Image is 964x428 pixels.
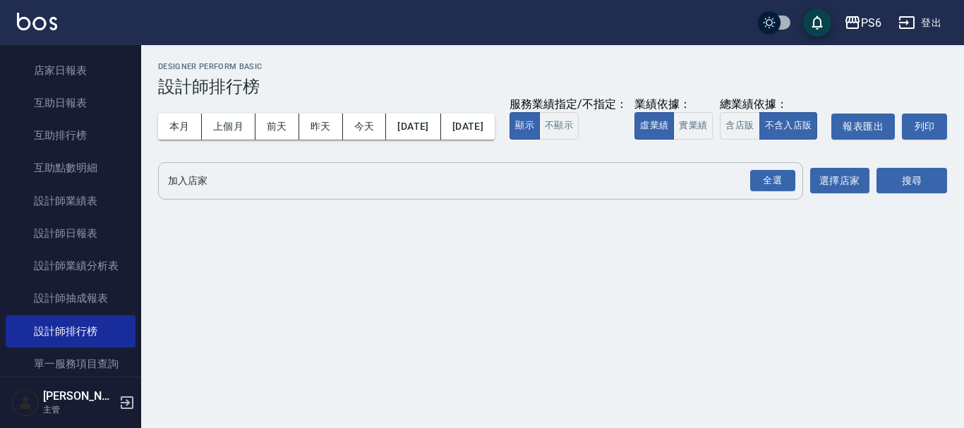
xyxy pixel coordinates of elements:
button: 列印 [902,114,947,140]
button: 含店販 [720,112,759,140]
a: 店家日報表 [6,54,135,87]
input: 店家名稱 [164,169,776,193]
div: 總業績依據： [720,97,824,112]
button: 本月 [158,114,202,140]
button: 上個月 [202,114,255,140]
a: 單一服務項目查詢 [6,348,135,380]
div: 全選 [750,170,795,192]
button: [DATE] [441,114,495,140]
button: 登出 [893,10,947,36]
a: 設計師日報表 [6,217,135,250]
button: 昨天 [299,114,343,140]
a: 設計師業績表 [6,185,135,217]
img: Person [11,389,40,417]
button: 顯示 [510,112,540,140]
button: PS6 [838,8,887,37]
h5: [PERSON_NAME] [43,389,115,403]
p: 主管 [43,403,115,416]
h2: Designer Perform Basic [158,62,947,71]
button: Open [747,167,798,195]
a: 設計師排行榜 [6,315,135,348]
button: 選擇店家 [810,168,869,194]
div: 業績依據： [634,97,713,112]
button: 前天 [255,114,299,140]
button: [DATE] [386,114,440,140]
button: 今天 [343,114,387,140]
a: 互助日報表 [6,87,135,119]
button: 實業績 [673,112,713,140]
button: 搜尋 [876,168,947,194]
button: 虛業績 [634,112,674,140]
div: 服務業績指定/不指定： [510,97,627,112]
a: 設計師業績分析表 [6,250,135,282]
a: 互助點數明細 [6,152,135,184]
button: 不顯示 [539,112,579,140]
img: Logo [17,13,57,30]
h3: 設計師排行榜 [158,77,947,97]
div: PS6 [861,14,881,32]
a: 設計師抽成報表 [6,282,135,314]
button: 不含入店販 [759,112,818,140]
a: 互助排行榜 [6,119,135,152]
button: save [803,8,831,37]
button: 報表匯出 [831,114,895,140]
